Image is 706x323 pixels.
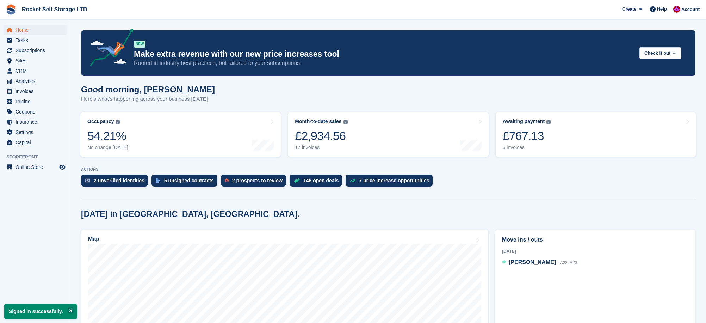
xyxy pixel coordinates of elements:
img: icon-info-grey-7440780725fd019a000dd9b08b2336e03edf1995a4989e88bcd33f0948082b44.svg [116,120,120,124]
img: deal-1b604bf984904fb50ccaf53a9ad4b4a5d6e5aea283cecdc64d6e3604feb123c2.svg [294,178,300,183]
p: Here's what's happening across your business [DATE] [81,95,215,103]
a: Awaiting payment £767.13 5 invoices [496,112,696,157]
img: Lee Tresadern [673,6,680,13]
h2: [DATE] in [GEOGRAPHIC_DATA], [GEOGRAPHIC_DATA]. [81,209,299,219]
a: 2 unverified identities [81,175,151,190]
div: £2,934.56 [295,129,347,143]
a: menu [4,35,67,45]
div: 2 prospects to review [232,178,283,183]
a: Preview store [58,163,67,171]
a: menu [4,45,67,55]
a: menu [4,162,67,172]
a: [PERSON_NAME] A22, A23 [502,258,577,267]
span: Home [16,25,58,35]
a: 146 open deals [290,175,346,190]
img: icon-info-grey-7440780725fd019a000dd9b08b2336e03edf1995a4989e88bcd33f0948082b44.svg [343,120,348,124]
img: price_increase_opportunities-93ffe204e8149a01c8c9dc8f82e8f89637d9d84a8eef4429ea346261dce0b2c0.svg [350,179,355,182]
h1: Good morning, [PERSON_NAME] [81,85,215,94]
img: icon-info-grey-7440780725fd019a000dd9b08b2336e03edf1995a4989e88bcd33f0948082b44.svg [546,120,551,124]
button: Check it out → [639,47,681,59]
a: menu [4,56,67,66]
img: stora-icon-8386f47178a22dfd0bd8f6a31ec36ba5ce8667c1dd55bd0f319d3a0aa187defe.svg [6,4,16,15]
a: menu [4,66,67,76]
a: Month-to-date sales £2,934.56 17 invoices [288,112,488,157]
p: Signed in successfully. [4,304,77,319]
span: A22, A23 [560,260,577,265]
span: Account [681,6,700,13]
span: Analytics [16,76,58,86]
img: verify_identity-adf6edd0f0f0b5bbfe63781bf79b02c33cf7c696d77639b501bdc392416b5a36.svg [85,178,90,183]
a: menu [4,76,67,86]
div: 2 unverified identities [94,178,144,183]
div: NEW [134,41,145,48]
span: CRM [16,66,58,76]
a: menu [4,107,67,117]
h2: Move ins / outs [502,236,689,244]
span: Pricing [16,97,58,106]
a: menu [4,25,67,35]
div: Awaiting payment [503,118,545,124]
div: Month-to-date sales [295,118,341,124]
span: Subscriptions [16,45,58,55]
div: 54.21% [87,129,128,143]
a: menu [4,138,67,147]
span: Invoices [16,86,58,96]
img: contract_signature_icon-13c848040528278c33f63329250d36e43548de30e8caae1d1a13099fd9432cc5.svg [156,178,161,183]
a: Occupancy 54.21% No change [DATE] [80,112,281,157]
div: 17 invoices [295,145,347,151]
span: Online Store [16,162,58,172]
a: 2 prospects to review [221,175,290,190]
span: Create [622,6,636,13]
span: Help [657,6,667,13]
a: 5 unsigned contracts [151,175,221,190]
h2: Map [88,236,99,242]
p: ACTIONS [81,167,695,172]
span: Storefront [6,153,70,160]
div: £767.13 [503,129,551,143]
div: 7 price increase opportunities [359,178,429,183]
span: Tasks [16,35,58,45]
img: prospect-51fa495bee0391a8d652442698ab0144808aea92771e9ea1ae160a38d050c398.svg [225,178,229,183]
p: Make extra revenue with our new price increases tool [134,49,634,59]
img: price-adjustments-announcement-icon-8257ccfd72463d97f412b2fc003d46551f7dbcb40ab6d574587a9cd5c0d94... [84,29,134,69]
span: Capital [16,138,58,147]
span: Insurance [16,117,58,127]
div: [DATE] [502,248,689,255]
span: [PERSON_NAME] [509,259,556,265]
div: No change [DATE] [87,145,128,151]
a: menu [4,127,67,137]
a: 7 price increase opportunities [346,175,436,190]
a: menu [4,97,67,106]
div: Occupancy [87,118,114,124]
a: menu [4,86,67,96]
a: Rocket Self Storage LTD [19,4,90,15]
p: Rooted in industry best practices, but tailored to your subscriptions. [134,59,634,67]
span: Sites [16,56,58,66]
span: Coupons [16,107,58,117]
div: 5 unsigned contracts [164,178,214,183]
div: 146 open deals [303,178,339,183]
div: 5 invoices [503,145,551,151]
a: menu [4,117,67,127]
span: Settings [16,127,58,137]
